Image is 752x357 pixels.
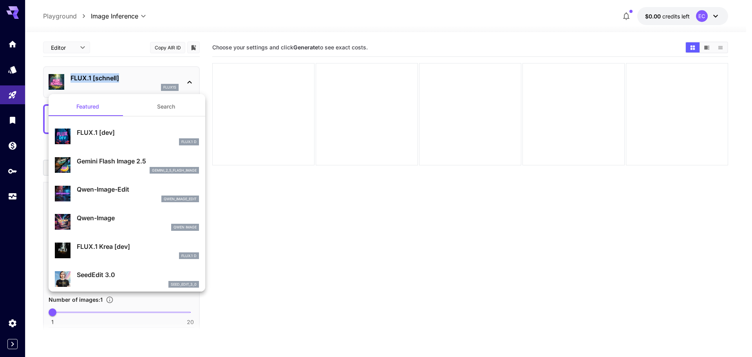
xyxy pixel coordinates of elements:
p: gemini_2_5_flash_image [152,168,197,173]
div: Gemini Flash Image 2.5gemini_2_5_flash_image [55,153,199,177]
div: FLUX.1 Krea [dev]FLUX.1 D [55,239,199,263]
p: FLUX.1 D [181,139,197,145]
div: Qwen-Image-Editqwen_image_edit [55,181,199,205]
p: qwen_image_edit [164,196,197,202]
div: Domain: [URL] [20,20,56,27]
img: tab_domain_overview_orange.svg [21,45,27,52]
div: SeedEdit 3.0seed_edit_3_0 [55,267,199,291]
p: SeedEdit 3.0 [77,270,199,279]
img: tab_keywords_by_traffic_grey.svg [78,45,84,52]
img: website_grey.svg [13,20,19,27]
p: FLUX.1 D [181,253,197,259]
div: v 4.0.25 [22,13,38,19]
img: logo_orange.svg [13,13,19,19]
p: FLUX.1 Krea [dev] [77,242,199,251]
p: Qwen-Image [77,213,199,223]
p: Gemini Flash Image 2.5 [77,156,199,166]
p: FLUX.1 [dev] [77,128,199,137]
button: Search [127,97,205,116]
div: Qwen-ImageQwen Image [55,210,199,234]
div: Keywords by Traffic [87,46,132,51]
div: Domain Overview [30,46,70,51]
div: FLUX.1 [dev]FLUX.1 D [55,125,199,149]
p: Qwen-Image-Edit [77,185,199,194]
p: Qwen Image [174,225,197,230]
button: Featured [49,97,127,116]
p: seed_edit_3_0 [171,282,197,287]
